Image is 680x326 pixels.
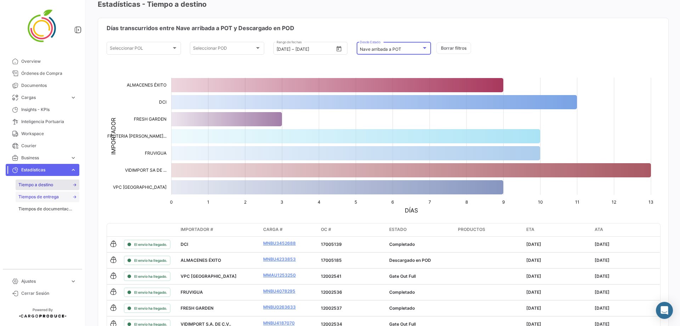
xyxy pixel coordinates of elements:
text: IMPORTADOR [110,118,117,155]
p: 12002536 [321,289,384,295]
span: expand_more [70,94,76,101]
path: VPC COLOMBIA 9 [171,180,503,194]
text: FRUVIGUA [145,150,166,156]
text: 7 [429,199,431,205]
text: 0 [170,199,173,205]
span: DCI [181,242,188,247]
div: Abrir Intercom Messenger [656,302,673,319]
span: ALMACENES ÉXITO [181,258,221,263]
div: [DATE] [595,241,657,248]
span: Tiempo a destino [18,182,53,188]
span: Gate Out Full [389,273,416,279]
a: Órdenes de Compra [6,67,79,79]
div: [DATE] [595,289,657,295]
span: Carga # [263,226,283,233]
path: FRUTERIA VIDAURRI SA de SV 10 [171,129,540,143]
text: FRUTERIA [PERSON_NAME]... [107,133,166,139]
span: Tiempos de documentación [18,206,72,212]
span: Overview [21,58,76,65]
a: Tiempo a destino [16,179,79,190]
a: MMAU1253250 [263,272,315,278]
path: FRUVIGUA 10 [171,146,540,160]
div: [DATE] [595,257,657,264]
a: Tiempos de entrega [16,192,79,202]
path: DCI 11 [171,95,577,109]
span: expand_more [70,155,76,161]
div: [DATE] [526,257,589,264]
span: El envío ha llegado. [134,242,167,247]
span: Courier [21,143,76,149]
a: Documentos [6,79,79,92]
span: Insights - KPIs [21,106,76,113]
text: 4 [318,199,321,205]
text: 5 [355,199,357,205]
div: [DATE] [595,305,657,311]
div: [DATE] [526,289,589,295]
datatable-header-cell: OC # [318,223,386,236]
span: Completado [389,305,415,311]
text: VIDIMPORT SA DE ... [125,167,166,173]
p: 12002541 [321,273,384,280]
span: El envío ha llegado. [134,305,167,311]
span: Estadísticas [21,167,67,173]
a: Tiempos de documentación [16,204,79,214]
text: 10 [538,199,543,205]
img: 4ff2da5d-257b-45de-b8a4-5752211a35e0.png [25,9,60,44]
div: [DATE] [595,273,657,280]
a: MNBU0263633 [263,304,315,310]
span: Estado [389,226,407,233]
span: ATA [595,226,603,233]
a: Inteligencia Portuaria [6,116,79,128]
span: Business [21,155,67,161]
datatable-header-cell: Estado [386,223,455,236]
datatable-header-cell: Importador # [178,223,260,236]
span: Completado [389,289,415,295]
path: VIDIMPORT SA DE CV 13 [171,163,651,177]
span: Seleccionar POD [193,47,255,52]
p: 17005139 [321,241,384,248]
text: 8 [465,199,468,205]
span: expand_more [70,278,76,284]
span: Descargado en POD [389,258,431,263]
mat-select-trigger: Nave arribada a POT [360,46,401,52]
text: 6 [391,199,394,205]
text: 3 [280,199,283,205]
span: ETA [526,226,534,233]
text: VPC [GEOGRAPHIC_DATA] [113,184,166,190]
span: Importador # [181,226,213,233]
div: [DATE] [526,305,589,311]
a: MNBU4233853 [263,256,315,263]
button: Open calendar [334,43,344,54]
span: El envío ha llegado. [134,289,167,295]
div: [DATE] [526,273,589,280]
span: VPC COLOMBIA [181,273,237,279]
input: Desde [277,47,290,52]
span: Documentos [21,82,76,89]
a: Overview [6,55,79,67]
span: FRUVIGUA [181,289,203,295]
text: 12 [612,199,616,205]
input: Hasta [295,47,323,52]
a: Insights - KPIs [6,104,79,116]
path: FRESH GARDEN 3 [171,112,282,126]
text: DÍAS [405,207,418,214]
text: FRESH GARDEN [134,116,166,122]
span: – [292,47,294,52]
text: ALMACENES ÉXITO [127,82,166,88]
text: 13 [648,199,653,205]
p: 17005185 [321,257,384,264]
span: Ajustes [21,278,67,284]
span: OC # [321,226,331,233]
path: ALMACENES ÉXITO 9 [171,78,503,92]
span: Tiempos de entrega [18,194,59,200]
div: [DATE] [526,241,589,248]
span: Seleccionar POL [110,47,171,52]
text: 2 [244,199,246,205]
datatable-header-cell: Productos [455,223,523,236]
span: Órdenes de Compra [21,70,76,77]
span: Cargas [21,94,67,101]
span: Productos [458,226,485,233]
text: DCI [159,99,166,105]
a: MNBU4078295 [263,288,315,294]
p: 12002537 [321,305,384,311]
